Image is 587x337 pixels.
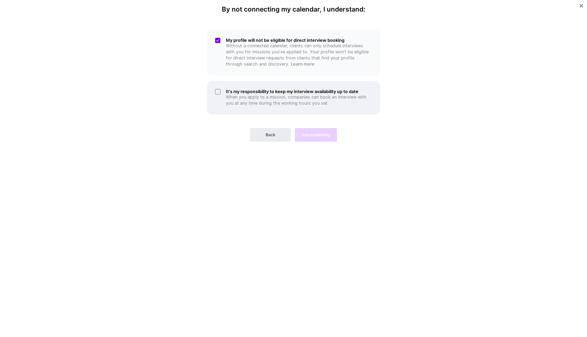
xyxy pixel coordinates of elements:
[222,5,366,13] h4: By not connecting my calendar, I understand:
[250,128,291,142] button: Back
[226,38,372,43] h5: My profile will not be eligible for direct interview booking
[266,132,275,138] span: Back
[226,89,372,94] h5: It's my responsibility to keep my interview availability up to date
[580,4,583,11] button: Close
[291,61,315,67] a: Learn more
[226,94,372,106] p: When you apply to a mission, companies can book an interview with you at any time during the work...
[226,43,372,67] p: Without a connected calendar, clients can only schedule interviews with you for missions you've a...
